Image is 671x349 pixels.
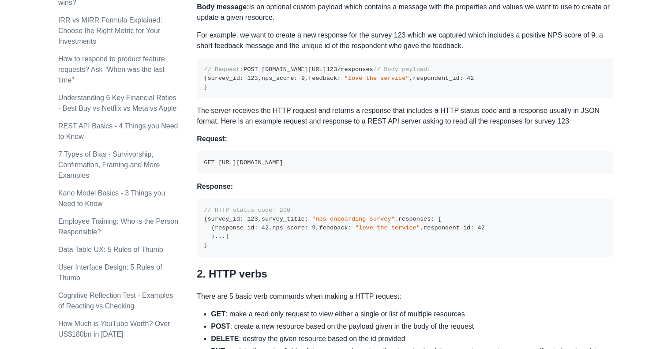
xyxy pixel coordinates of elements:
span: // Body payload: [373,66,431,73]
a: Employee Training: Who is the Person Responsible? [58,218,178,236]
strong: Response: [197,183,233,190]
h2: 2. HTTP verbs [197,267,613,284]
span: 42 [467,75,474,82]
code: POST [DOMAIN_NAME][URL] /responses survey_id nps_score feedback respondent_id [204,66,474,90]
span: : [294,75,297,82]
span: , [258,75,262,82]
span: { [204,75,207,82]
a: How Much is YouTube Worth? Over US$180bn in [DATE] [58,320,170,338]
span: 123 [247,216,258,222]
span: : [460,75,463,82]
li: : create a new resource based on the payload given in the body of the request [211,321,613,332]
p: Is an optional custom payload which contains a message with the properties and values we want to ... [197,2,613,23]
span: : [240,216,244,222]
span: , [315,225,319,231]
a: Cognitive Reflection Test - Examples of Reacting vs Checking [58,292,173,310]
span: 42 [262,225,269,231]
p: The server receives the HTTP request and returns a response that includes a HTTP status code and ... [197,105,613,127]
span: ] [225,233,229,240]
li: : destroy the given resource based on the id provided [211,334,613,344]
a: 7 Types of Bias - Survivorship, Confirmation, Framing and More Examples [58,150,160,179]
a: Kano Model Basics - 3 Things you Need to Know [58,189,165,207]
strong: Body message: [197,3,249,11]
a: User Interface Design: 5 Rules of Thumb [58,263,162,281]
span: } [204,242,207,248]
span: 123 [247,75,258,82]
strong: DELETE [211,335,239,342]
span: : [305,225,308,231]
span: : [337,75,341,82]
span: , [420,225,424,231]
li: : make a read only request to view either a single or list of multiple resources [211,309,613,319]
span: // HTTP status code: 200 [204,207,290,214]
strong: POST [211,323,230,330]
code: GET [URL][DOMAIN_NAME] [204,159,283,166]
span: , [305,75,308,82]
span: : [305,216,308,222]
span: "nps onboarding survey" [312,216,395,222]
span: "love the service" [355,225,420,231]
a: Data Table UX: 5 Rules of Thumb [58,246,163,253]
span: : [470,225,474,231]
span: , [269,225,272,231]
span: { [204,216,207,222]
a: IRR vs MIRR Formula Explained: Choose the Right Metric for Your Investments [58,16,162,45]
span: 9 [301,75,305,82]
a: How to respond to product feature requests? Ask “When was the last time” [58,55,165,84]
span: "love the service" [345,75,409,82]
span: 9 [312,225,315,231]
span: : [431,216,434,222]
code: survey_id survey_title responses response_id nps_score feedback respondent_id ... [204,207,485,248]
span: , [258,216,262,222]
a: REST API Basics - 4 Things you Need to Know [58,122,178,140]
span: [ [438,216,442,222]
p: For example, we want to create a new response for the survey 123 which we captured which includes... [197,30,613,51]
span: } [204,84,207,90]
span: : [254,225,258,231]
span: , [409,75,412,82]
span: // Request: [204,66,244,73]
span: : [348,225,352,231]
span: } [211,233,215,240]
span: 42 [477,225,484,231]
span: , [395,216,398,222]
span: : [240,75,244,82]
span: 123 [326,66,337,73]
strong: GET [211,310,225,318]
span: { [211,225,215,231]
a: Understanding 6 Key Financial Ratios - Best Buy vs Netflix vs Meta vs Apple [58,94,177,112]
strong: Request: [197,135,227,143]
p: There are 5 basic verb commands when making a HTTP request: [197,291,613,302]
